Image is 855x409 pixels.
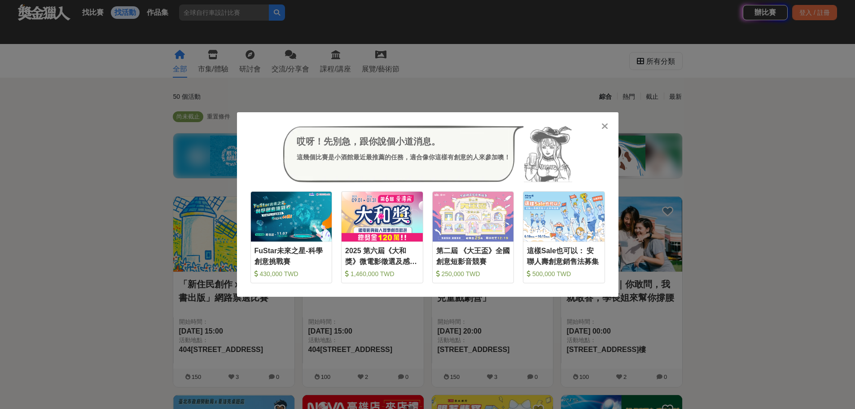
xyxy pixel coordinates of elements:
[345,246,419,266] div: 2025 第六屆《大和獎》微電影徵選及感人實事分享
[524,126,572,182] img: Avatar
[436,246,510,266] div: 第二屆 《大王盃》全國創意短影音競賽
[297,135,510,148] div: 哎呀！先別急，跟你說個小道消息。
[345,269,419,278] div: 1,460,000 TWD
[527,246,601,266] div: 這樣Sale也可以： 安聯人壽創意銷售法募集
[342,192,423,242] img: Cover Image
[251,192,332,242] img: Cover Image
[254,269,329,278] div: 430,000 TWD
[527,269,601,278] div: 500,000 TWD
[436,269,510,278] div: 250,000 TWD
[523,191,605,283] a: Cover Image這樣Sale也可以： 安聯人壽創意銷售法募集 500,000 TWD
[433,192,514,242] img: Cover Image
[297,153,510,162] div: 這幾個比賽是小酒館最近最推薦的任務，適合像你這樣有創意的人來參加噢！
[254,246,329,266] div: FuStar未來之星-科學創意挑戰賽
[341,191,423,283] a: Cover Image2025 第六屆《大和獎》微電影徵選及感人實事分享 1,460,000 TWD
[432,191,514,283] a: Cover Image第二屆 《大王盃》全國創意短影音競賽 250,000 TWD
[523,192,605,242] img: Cover Image
[250,191,333,283] a: Cover ImageFuStar未來之星-科學創意挑戰賽 430,000 TWD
